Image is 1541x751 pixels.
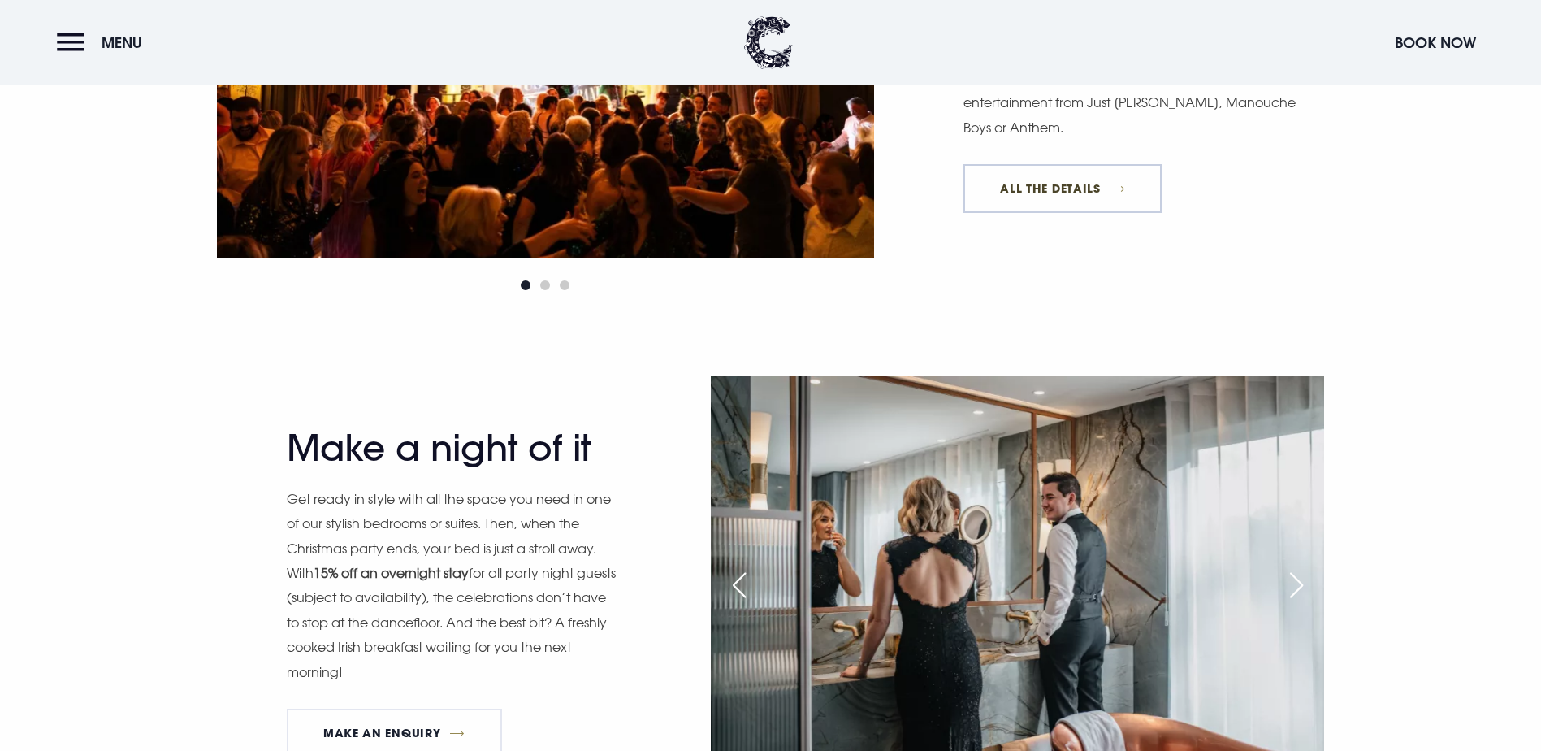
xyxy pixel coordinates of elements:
a: All The Details [963,164,1162,213]
strong: 15% off an overnight stay [314,565,469,581]
button: Book Now [1387,25,1484,60]
div: Next slide [1276,567,1317,603]
p: Get ready in style with all the space you need in one of our stylish bedrooms or suites. Then, wh... [287,487,620,684]
button: Menu [57,25,150,60]
h2: Make a night of it [287,427,604,470]
span: Go to slide 3 [560,280,569,290]
div: Previous slide [719,567,760,603]
span: Go to slide 2 [540,280,550,290]
span: Menu [102,33,142,52]
img: Clandeboye Lodge [744,16,793,69]
span: Go to slide 1 [521,280,530,290]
